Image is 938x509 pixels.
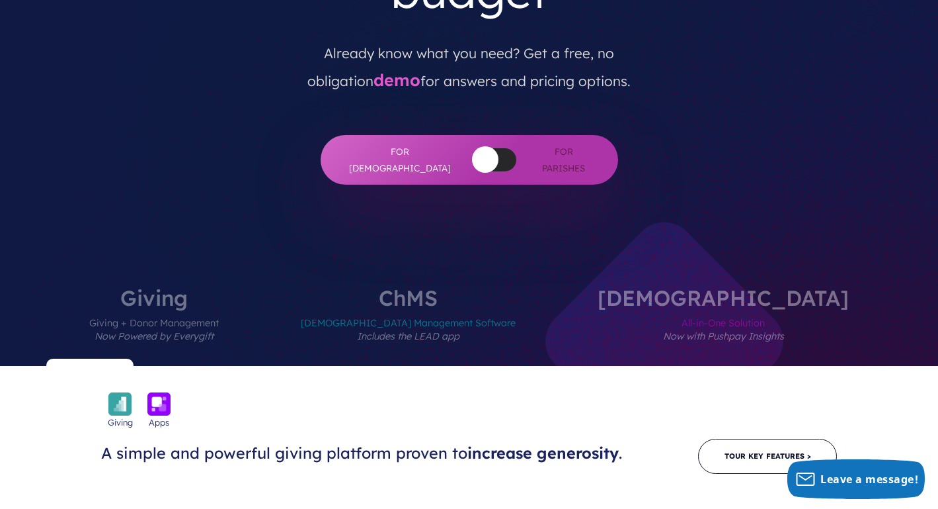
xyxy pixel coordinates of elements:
[108,393,132,416] img: icon_giving-bckgrnd-600x600-1.png
[347,144,453,176] span: For [DEMOGRAPHIC_DATA]
[95,330,214,342] em: Now Powered by Everygift
[301,308,516,366] span: [DEMOGRAPHIC_DATA] Management Software
[820,472,918,486] span: Leave a message!
[261,287,555,366] label: ChMS
[89,308,219,366] span: Giving + Donor Management
[467,443,619,463] span: increase generosity
[357,330,459,342] em: Includes the LEAD app
[280,28,659,95] p: Already know what you need? Get a free, no obligation for answers and pricing options.
[149,416,169,429] span: Apps
[787,459,925,499] button: Leave a message!
[373,69,420,90] a: demo
[598,308,849,366] span: All-in-One Solution
[558,287,888,366] label: [DEMOGRAPHIC_DATA]
[50,287,258,366] label: Giving
[663,330,784,342] em: Now with Pushpay Insights
[101,443,635,463] h3: A simple and powerful giving platform proven to .
[108,416,133,429] span: Giving
[698,439,837,474] a: Tour Key Features >
[536,144,592,176] span: For Parishes
[147,393,171,416] img: icon_apps-bckgrnd-600x600-1.png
